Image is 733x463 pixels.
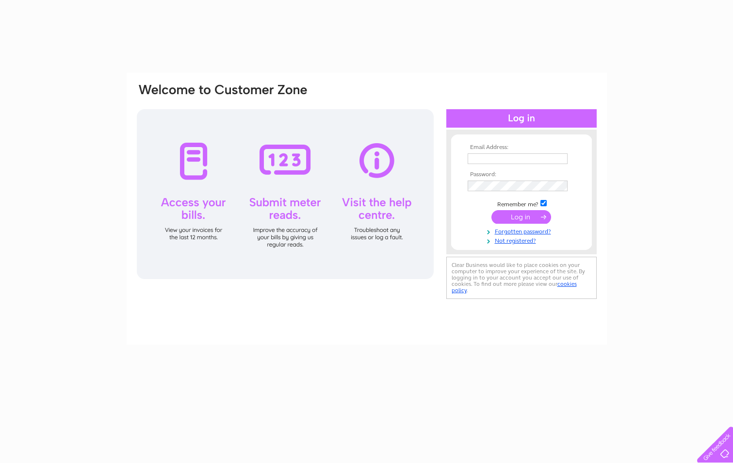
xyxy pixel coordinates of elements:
[468,235,578,245] a: Not registered?
[446,257,597,299] div: Clear Business would like to place cookies on your computer to improve your experience of the sit...
[465,171,578,178] th: Password:
[465,198,578,208] td: Remember me?
[491,210,551,224] input: Submit
[452,281,577,294] a: cookies policy
[465,144,578,151] th: Email Address:
[468,226,578,235] a: Forgotten password?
